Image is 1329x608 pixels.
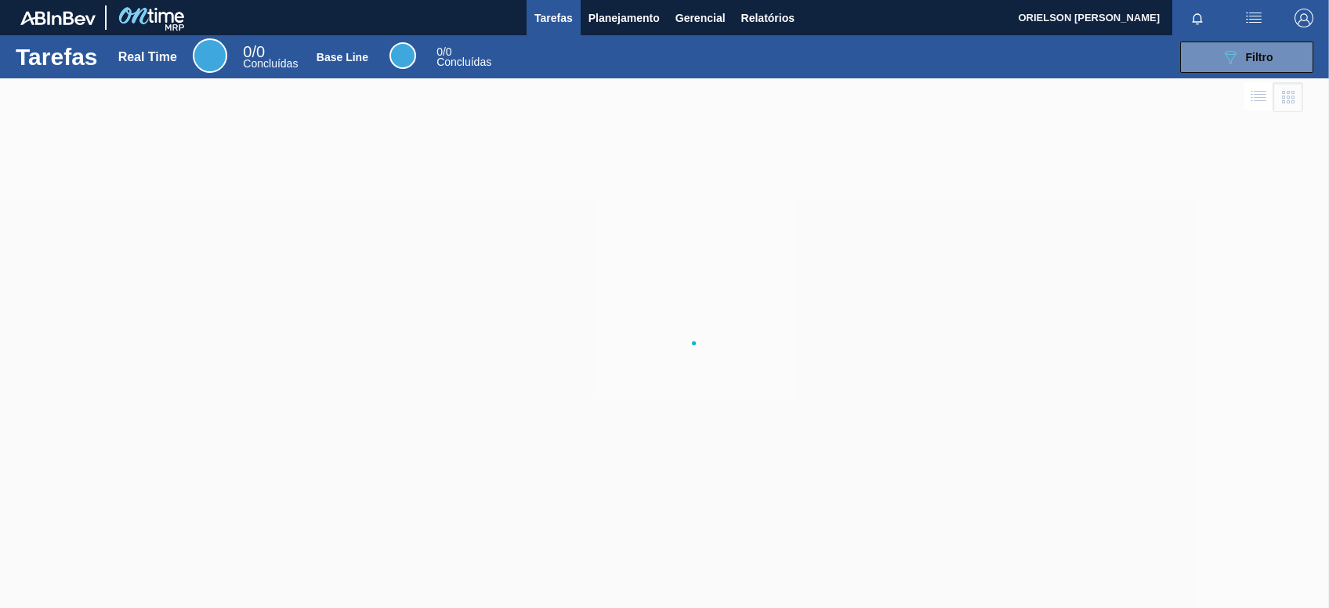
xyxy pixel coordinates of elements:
button: Filtro [1180,42,1313,73]
h1: Tarefas [16,48,98,66]
div: Real Time [118,50,177,64]
div: Base Line [317,51,368,63]
div: Base Line [436,47,491,67]
img: TNhmsLtSVTkK8tSr43FrP2fwEKptu5GPRR3wAAAABJRU5ErkJggg== [20,11,96,25]
span: Relatórios [741,9,795,27]
span: Concluídas [436,56,491,68]
span: 0 [243,43,252,60]
span: Concluídas [243,57,298,70]
span: Tarefas [534,9,573,27]
img: userActions [1244,9,1263,27]
span: / 0 [436,45,451,58]
div: Real Time [193,38,227,73]
span: Planejamento [588,9,660,27]
span: 0 [436,45,443,58]
button: Notificações [1172,7,1222,29]
img: Logout [1295,9,1313,27]
span: / 0 [243,43,265,60]
span: Filtro [1246,51,1273,63]
div: Base Line [389,42,416,69]
span: Gerencial [675,9,726,27]
div: Real Time [243,45,298,69]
